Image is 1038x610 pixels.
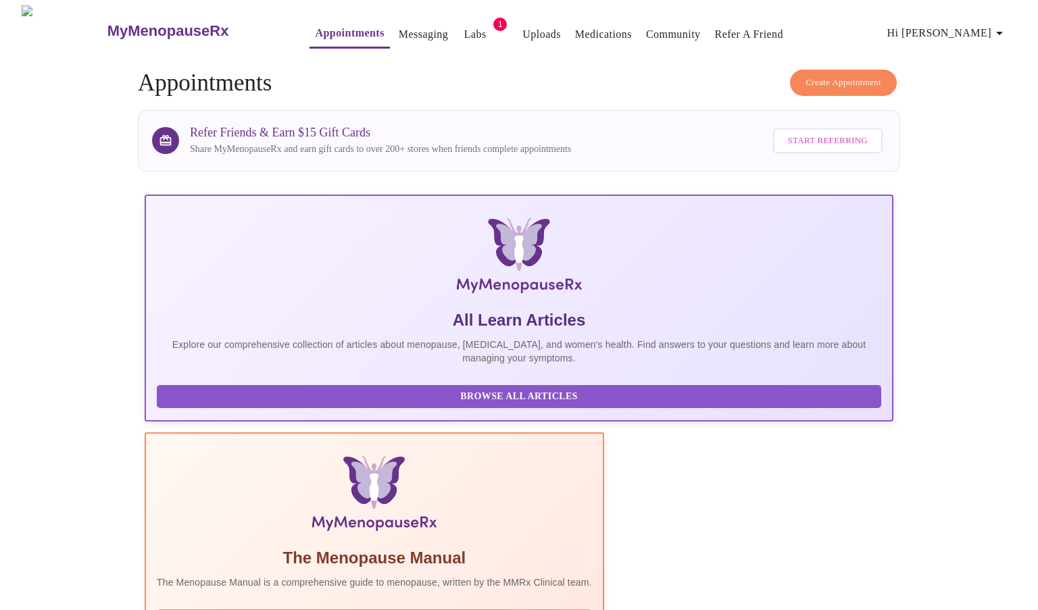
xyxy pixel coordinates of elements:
[522,25,561,44] a: Uploads
[269,218,768,299] img: MyMenopauseRx Logo
[710,21,789,48] button: Refer a Friend
[157,385,881,409] button: Browse All Articles
[517,21,566,48] button: Uploads
[453,21,497,48] button: Labs
[887,24,1008,43] span: Hi [PERSON_NAME]
[788,133,868,149] span: Start Referring
[882,20,1013,47] button: Hi [PERSON_NAME]
[570,21,637,48] button: Medications
[575,25,632,44] a: Medications
[310,20,389,49] button: Appointments
[646,25,701,44] a: Community
[138,70,900,97] h4: Appointments
[157,390,885,401] a: Browse All Articles
[315,24,384,43] a: Appointments
[170,388,868,405] span: Browse All Articles
[399,25,448,44] a: Messaging
[790,70,897,96] button: Create Appointment
[157,338,881,365] p: Explore our comprehensive collection of articles about menopause, [MEDICAL_DATA], and women's hea...
[22,5,105,56] img: MyMenopauseRx Logo
[226,455,522,536] img: Menopause Manual
[393,21,453,48] button: Messaging
[770,122,886,160] a: Start Referring
[493,18,507,31] span: 1
[715,25,784,44] a: Refer a Friend
[107,22,229,40] h3: MyMenopauseRx
[157,547,592,569] h5: The Menopause Manual
[157,576,592,589] p: The Menopause Manual is a comprehensive guide to menopause, written by the MMRx Clinical team.
[464,25,487,44] a: Labs
[641,21,706,48] button: Community
[190,143,571,156] p: Share MyMenopauseRx and earn gift cards to over 200+ stores when friends complete appointments
[105,7,282,55] a: MyMenopauseRx
[157,309,881,331] h5: All Learn Articles
[773,128,883,153] button: Start Referring
[190,126,571,140] h3: Refer Friends & Earn $15 Gift Cards
[806,75,881,91] span: Create Appointment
